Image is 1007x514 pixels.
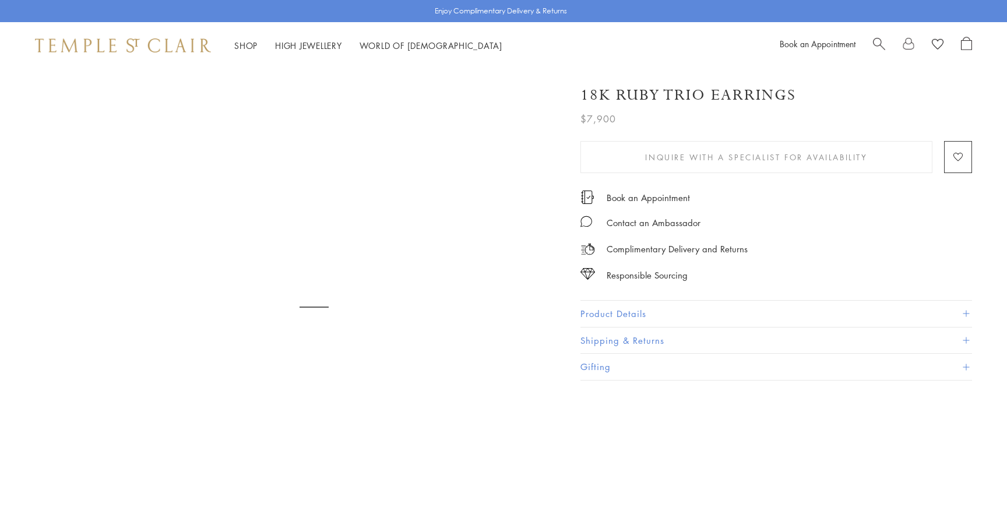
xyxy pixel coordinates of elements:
[580,111,616,126] span: $7,900
[580,301,972,327] button: Product Details
[607,216,700,230] div: Contact an Ambassador
[580,191,594,204] img: icon_appointment.svg
[234,38,502,53] nav: Main navigation
[873,37,885,54] a: Search
[275,40,342,51] a: High JewelleryHigh Jewellery
[780,38,855,50] a: Book an Appointment
[645,151,867,164] span: Inquire With A Specialist for Availability
[580,328,972,354] button: Shipping & Returns
[932,37,943,54] a: View Wishlist
[607,242,748,256] p: Complimentary Delivery and Returns
[580,85,796,105] h1: 18K Ruby Trio Earrings
[580,216,592,227] img: MessageIcon-01_2.svg
[435,5,567,17] p: Enjoy Complimentary Delivery & Returns
[580,268,595,280] img: icon_sourcing.svg
[580,242,595,256] img: icon_delivery.svg
[607,191,690,204] a: Book an Appointment
[961,37,972,54] a: Open Shopping Bag
[607,268,688,283] div: Responsible Sourcing
[580,354,972,380] button: Gifting
[234,40,258,51] a: ShopShop
[360,40,502,51] a: World of [DEMOGRAPHIC_DATA]World of [DEMOGRAPHIC_DATA]
[35,38,211,52] img: Temple St. Clair
[580,141,932,173] button: Inquire With A Specialist for Availability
